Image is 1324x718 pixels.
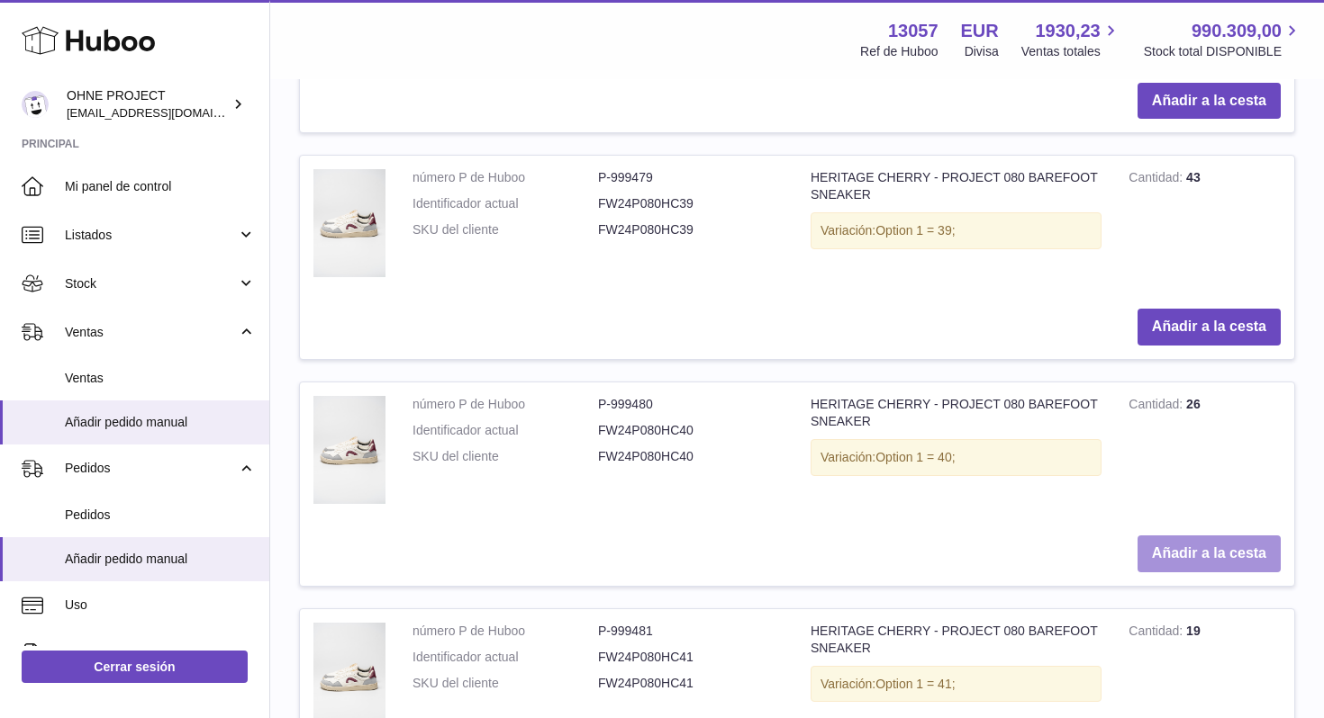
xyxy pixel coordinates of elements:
span: Ventas totales [1021,43,1121,60]
strong: EUR [961,19,999,43]
strong: Cantidad [1129,170,1186,189]
div: OHNE PROJECT [67,87,229,121]
a: 990.309,00 Stock total DISPONIBLE [1144,19,1302,60]
a: Cerrar sesión [22,651,248,683]
dt: Identificador actual [413,195,598,212]
dd: FW24P080HC39 [598,195,784,212]
dt: SKU del cliente [413,448,598,465]
span: Ventas [65,324,237,341]
div: Divisa [965,43,999,60]
span: Option 1 = 39; [875,223,955,238]
dt: SKU del cliente [413,221,598,238]
td: 26 [1115,382,1294,522]
dd: FW24P080HC41 [598,649,784,666]
div: Variación: [811,212,1102,249]
img: support@ohneproject.com [22,91,49,118]
div: Variación: [811,666,1102,703]
div: Ref de Huboo [860,43,938,60]
button: Añadir a la cesta [1138,309,1281,346]
dd: FW24P080HC41 [598,675,784,692]
span: Mi panel de control [65,178,256,195]
button: Añadir a la cesta [1138,535,1281,572]
span: 990.309,00 [1192,19,1282,43]
span: 1930,23 [1035,19,1100,43]
img: HERITAGE CHERRY - PROJECT 080 BAREFOOT SNEAKER [313,169,385,277]
dd: FW24P080HC40 [598,448,784,465]
dd: FW24P080HC40 [598,422,784,439]
div: Variación: [811,439,1102,476]
dt: SKU del cliente [413,675,598,692]
span: Stock [65,275,237,292]
span: Facturación y pagos [65,645,237,662]
span: Uso [65,597,256,614]
dt: número P de Huboo [413,623,598,640]
dt: Identificador actual [413,649,598,666]
span: Option 1 = 41; [875,677,955,691]
button: Añadir a la cesta [1138,83,1281,120]
span: Pedidos [65,507,256,524]
span: Añadir pedido manual [65,551,256,568]
span: Ventas [65,370,256,387]
td: HERITAGE CHERRY - PROJECT 080 BAREFOOT SNEAKER [797,382,1115,522]
dd: P-999480 [598,396,784,413]
strong: Cantidad [1129,624,1186,642]
dd: P-999481 [598,623,784,640]
td: 43 [1115,156,1294,295]
dt: Identificador actual [413,422,598,439]
span: [EMAIL_ADDRESS][DOMAIN_NAME] [67,105,265,120]
dd: FW24P080HC39 [598,221,784,238]
a: 1930,23 Ventas totales [1021,19,1121,60]
img: HERITAGE CHERRY - PROJECT 080 BAREFOOT SNEAKER [313,396,385,504]
strong: 13057 [888,19,939,43]
span: Añadir pedido manual [65,414,256,431]
span: Listados [65,227,237,244]
strong: Cantidad [1129,397,1186,416]
span: Stock total DISPONIBLE [1144,43,1302,60]
dt: número P de Huboo [413,396,598,413]
span: Option 1 = 40; [875,450,955,464]
span: Pedidos [65,460,237,477]
dd: P-999479 [598,169,784,186]
dt: número P de Huboo [413,169,598,186]
td: HERITAGE CHERRY - PROJECT 080 BAREFOOT SNEAKER [797,156,1115,295]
